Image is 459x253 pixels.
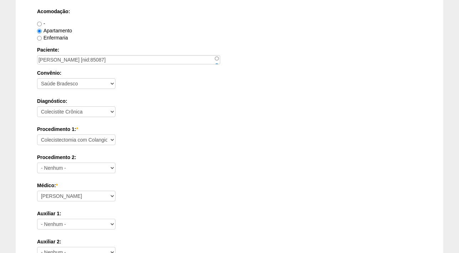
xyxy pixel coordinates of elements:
label: Médico: [37,182,422,189]
label: Paciente: [37,46,422,53]
label: - [37,21,45,26]
span: Este campo é obrigatório. [76,126,78,132]
label: Diagnóstico: [37,97,422,105]
input: - [37,22,42,26]
label: Enfermaria [37,35,68,41]
label: Procedimento 2: [37,154,422,161]
input: Enfermaria [37,36,42,41]
label: Procedimento 1: [37,126,422,133]
label: Auxiliar 1: [37,210,422,217]
label: Convênio: [37,69,422,77]
input: Apartamento [37,29,42,33]
span: Este campo é obrigatório. [56,183,58,188]
label: Apartamento [37,28,72,33]
label: Auxiliar 2: [37,238,422,245]
label: Acomodação: [37,8,422,15]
